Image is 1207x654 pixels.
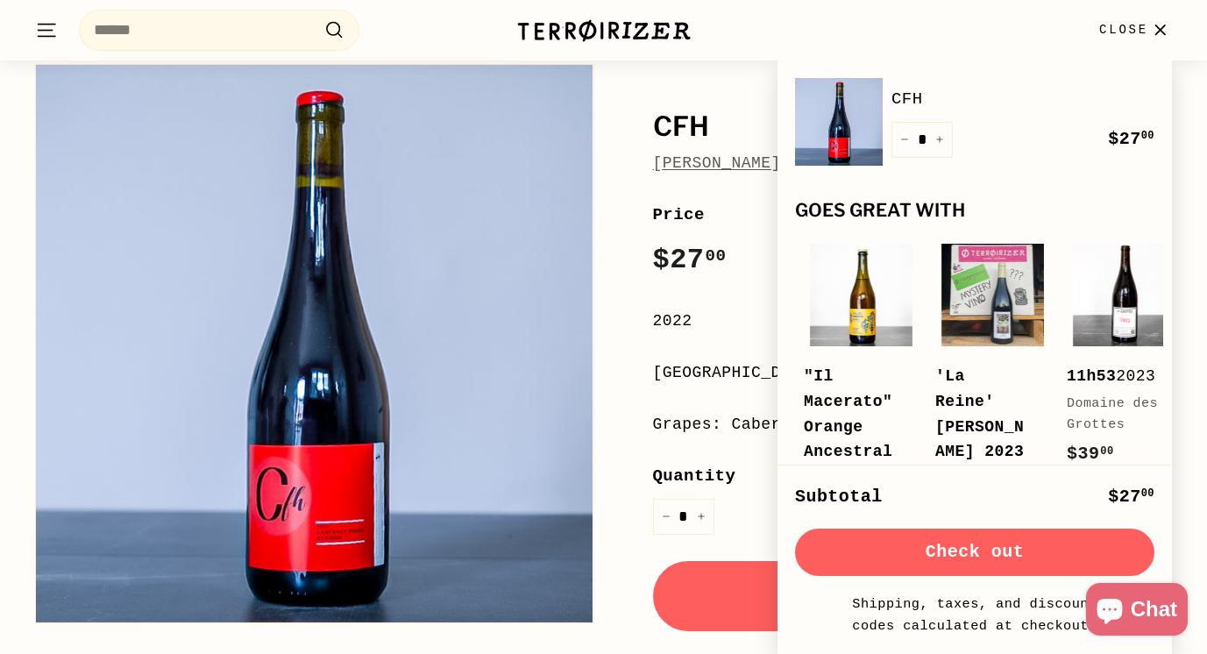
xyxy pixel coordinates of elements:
span: $39 [1067,444,1114,464]
b: 11h53 [1067,367,1116,385]
div: Subtotal [795,483,883,511]
h1: CFH [653,112,1173,142]
small: Shipping, taxes, and discount codes calculated at checkout. [848,594,1102,636]
span: $27 [653,244,727,276]
div: 2022 [653,309,1173,334]
span: Close [1099,20,1148,39]
b: "Il Macerato" Orange Ancestrale [804,367,892,486]
button: Reduce item quantity by one [891,122,918,158]
button: Reduce item quantity by one [653,499,679,535]
sup: 00 [705,246,726,266]
button: Add to cart [653,561,1173,631]
a: [PERSON_NAME] [653,154,781,172]
img: CFH [795,78,883,166]
button: Increase item quantity by one [688,499,714,535]
div: $27 [1108,483,1154,511]
inbox-online-store-chat: Shopify online store chat [1081,583,1193,640]
button: Increase item quantity by one [927,122,953,158]
label: Quantity [653,463,1173,489]
sup: 00 [1141,487,1154,500]
a: 11h532023Domaine des Grottes [1067,238,1181,486]
span: $27 [1108,129,1154,149]
div: Domaine des Grottes [1067,394,1163,436]
sup: 00 [1141,130,1154,142]
div: Grapes: Cabernet Franc [653,412,1173,437]
sup: 00 [1100,445,1113,458]
a: "Il Macerato" Orange Ancestrale2022Folicello [804,238,918,565]
button: Check out [795,529,1154,576]
input: quantity [653,499,714,535]
div: Goes great with [795,201,1154,221]
div: 2023 [1067,364,1163,389]
div: 2022 [804,364,900,490]
a: CFH [891,86,1154,112]
div: [GEOGRAPHIC_DATA], [GEOGRAPHIC_DATA] [653,360,1173,386]
label: Price [653,202,1173,228]
button: Close [1089,4,1182,56]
